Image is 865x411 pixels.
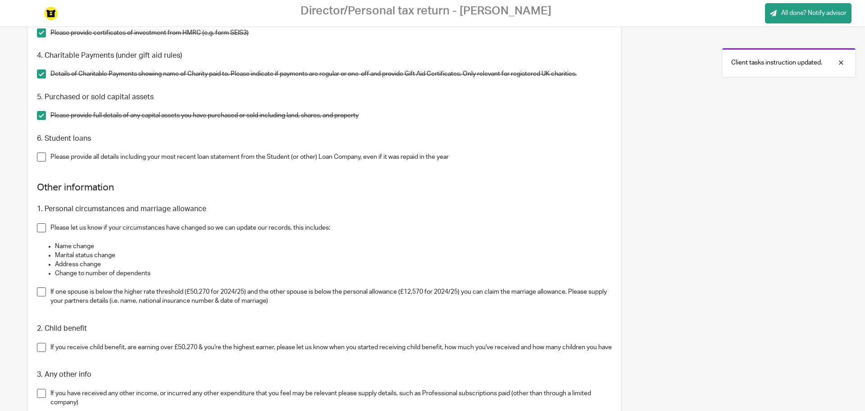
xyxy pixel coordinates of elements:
[37,370,612,379] h3: 3. Any other info
[765,3,851,23] a: All done? Notify advisor
[50,287,612,306] p: If one spouse is below the higher rate threshold (£50,270 for 2024/25) and the other spouse is be...
[37,324,612,333] h3: 2. Child benefit
[44,7,58,20] img: Instagram%20Profile%20Image_320x320_Black%20on%20Yellow.png
[37,204,612,214] h3: 1. Personal circumstances and marriage allowance
[55,251,612,260] p: Marital status change
[50,343,612,352] p: If you receive child benefit, are earning over £50,270 & you're the highest earner, please let us...
[50,223,612,232] p: Please let us know if your circumstances have changed so we can update our records, this includes:
[37,92,612,102] h3: 5. Purchased or sold capital assets
[50,28,612,37] p: Please provide certificates of investment from HMRC (e.g. form SEIS3)
[50,69,612,79] p: Details of Charitable Payments showing name of Charity paid to. Please indicate if payments are r...
[50,389,612,407] p: If you have received any other income, or incurred any other expenditure that you feel may be rel...
[55,260,612,269] p: Address change
[37,134,612,143] h3: 6. Student loans
[50,111,612,120] p: Please provide full details of any capital assets you have purchased or sold including land, shar...
[37,180,612,195] h2: Other information
[37,51,612,60] h3: 4. Charitable Payments (under gift aid rules)
[731,58,822,67] p: Client tasks instruction updated.
[50,152,612,162] p: Please provide all details including your most recent loan statement from the Student (or other) ...
[300,4,551,18] h2: Director/Personal tax return - [PERSON_NAME]
[55,269,612,278] p: Change to number of dependents
[55,242,612,251] p: Name change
